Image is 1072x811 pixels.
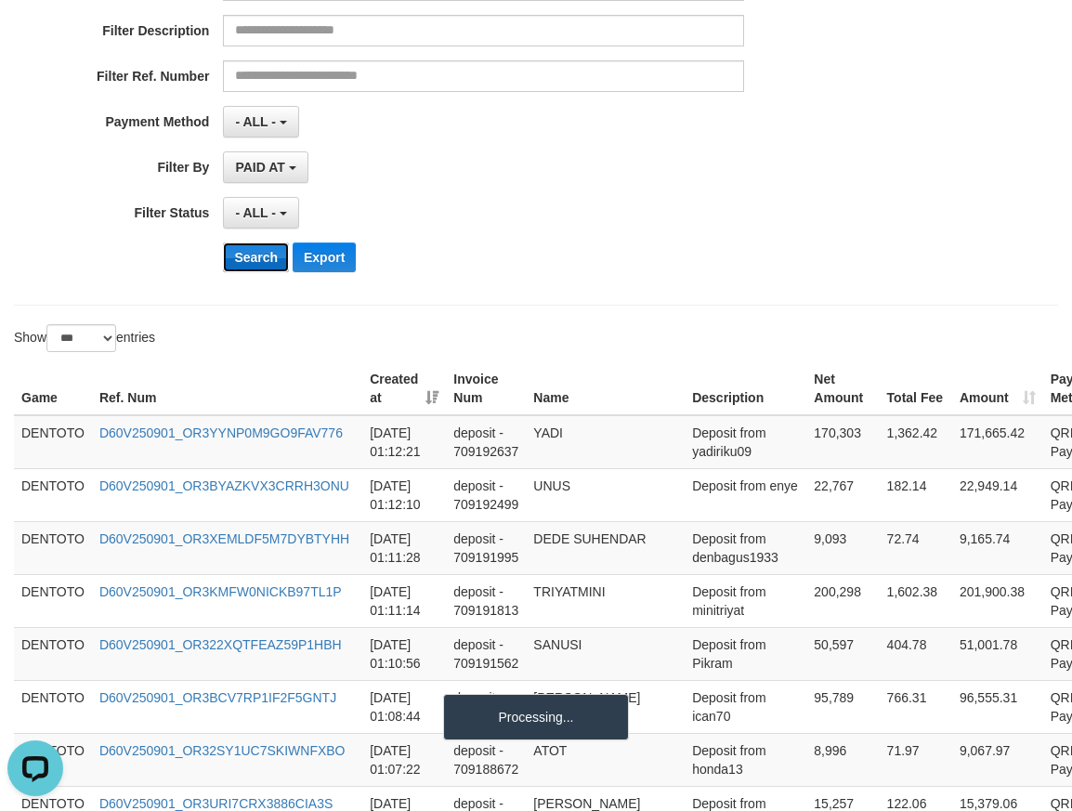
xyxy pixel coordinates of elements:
a: D60V250901_OR32SY1UC7SKIWNFXBO [99,743,346,758]
a: D60V250901_OR3BYAZKVX3CRRH3ONU [99,478,349,493]
td: deposit - 709188672 [446,733,526,786]
td: DENTOTO [14,521,92,574]
td: [DATE] 01:10:56 [362,627,446,680]
td: DENTOTO [14,627,92,680]
td: 1,602.38 [880,574,952,627]
td: DEDE SUHENDAR [526,521,685,574]
button: Search [223,242,289,272]
th: Net Amount [806,362,879,415]
span: - ALL - [235,114,276,129]
th: Game [14,362,92,415]
span: - ALL - [235,205,276,220]
span: PAID AT [235,160,284,175]
td: [PERSON_NAME] [526,680,685,733]
td: deposit - 709191995 [446,521,526,574]
td: TRIYATMINI [526,574,685,627]
td: Deposit from denbagus1933 [685,521,806,574]
a: D60V250901_OR3BCV7RP1IF2F5GNTJ [99,690,336,705]
td: deposit - 709192637 [446,415,526,469]
th: Ref. Num [92,362,362,415]
td: 51,001.78 [952,627,1043,680]
th: Total Fee [880,362,952,415]
td: deposit - 709192499 [446,468,526,521]
td: Deposit from honda13 [685,733,806,786]
td: [DATE] 01:12:21 [362,415,446,469]
td: [DATE] 01:11:14 [362,574,446,627]
button: - ALL - [223,106,298,137]
button: PAID AT [223,151,307,183]
td: Deposit from minitriyat [685,574,806,627]
td: 22,949.14 [952,468,1043,521]
td: ATOT [526,733,685,786]
td: 170,303 [806,415,879,469]
td: 201,900.38 [952,574,1043,627]
td: SANUSI [526,627,685,680]
td: 9,165.74 [952,521,1043,574]
th: Invoice Num [446,362,526,415]
label: Show entries [14,324,155,352]
td: 9,093 [806,521,879,574]
td: 200,298 [806,574,879,627]
a: D60V250901_OR3KMFW0NICKB97TL1P [99,584,342,599]
td: 404.78 [880,627,952,680]
td: [DATE] 01:11:28 [362,521,446,574]
td: 22,767 [806,468,879,521]
td: 1,362.42 [880,415,952,469]
select: Showentries [46,324,116,352]
td: Deposit from ican70 [685,680,806,733]
td: deposit - 709189769 [446,680,526,733]
td: 72.74 [880,521,952,574]
td: [DATE] 01:08:44 [362,680,446,733]
td: 766.31 [880,680,952,733]
td: DENTOTO [14,468,92,521]
div: Processing... [443,694,629,740]
td: Deposit from yadiriku09 [685,415,806,469]
a: D60V250901_OR322XQTFEAZ59P1HBH [99,637,342,652]
td: 182.14 [880,468,952,521]
td: Deposit from Pikram [685,627,806,680]
th: Description [685,362,806,415]
a: D60V250901_OR3URI7CRX3886CIA3S [99,796,333,811]
td: DENTOTO [14,415,92,469]
td: DENTOTO [14,680,92,733]
td: 50,597 [806,627,879,680]
a: D60V250901_OR3XEMLDF5M7DYBTYHH [99,531,349,546]
td: [DATE] 01:07:22 [362,733,446,786]
td: 8,996 [806,733,879,786]
td: UNUS [526,468,685,521]
th: Created at: activate to sort column ascending [362,362,446,415]
th: Name [526,362,685,415]
td: 71.97 [880,733,952,786]
a: D60V250901_OR3YYNP0M9GO9FAV776 [99,425,343,440]
td: 171,665.42 [952,415,1043,469]
td: 96,555.31 [952,680,1043,733]
td: YADI [526,415,685,469]
button: Export [293,242,356,272]
td: 9,067.97 [952,733,1043,786]
th: Amount: activate to sort column ascending [952,362,1043,415]
button: Open LiveChat chat widget [7,7,63,63]
td: DENTOTO [14,574,92,627]
td: deposit - 709191562 [446,627,526,680]
td: deposit - 709191813 [446,574,526,627]
button: - ALL - [223,197,298,229]
td: Deposit from enye [685,468,806,521]
td: [DATE] 01:12:10 [362,468,446,521]
td: 95,789 [806,680,879,733]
